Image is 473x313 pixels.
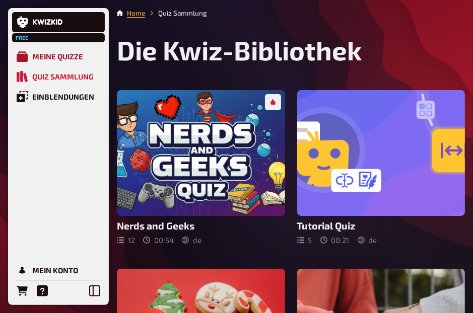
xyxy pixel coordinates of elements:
a: Nerds and Geeks1200:54de [117,90,285,245]
h1: Die Kwiz-Bibliothek [117,34,465,66]
div: Mein Konto [32,266,78,275]
a: Tutorial Quiz500:21de [297,90,465,245]
a: Home [127,9,145,17]
a: Meine Quizze [12,46,105,66]
div: 00 : 54 [143,236,174,245]
div: de [182,236,201,245]
li: Home [127,8,145,18]
div: Meine Quizze [32,52,83,61]
a: Hilfe [32,281,52,301]
div: 5 [297,236,312,245]
a: Bestellungen [12,281,32,301]
div: de [358,236,377,245]
a: Quiz Sammlung [12,66,105,87]
h3: Nerds and Geeks [117,220,285,231]
a: Einblendungen [12,87,105,107]
div: 00 : 21 [320,236,350,245]
li: Quiz Sammlung [145,8,207,18]
div: 12 [117,236,135,245]
div: Quiz Sammlung [32,72,94,81]
a: Mein Konto [12,260,105,280]
h3: Tutorial Quiz [297,220,465,231]
div: Einblendungen [32,92,94,101]
span: Free [13,35,31,41]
